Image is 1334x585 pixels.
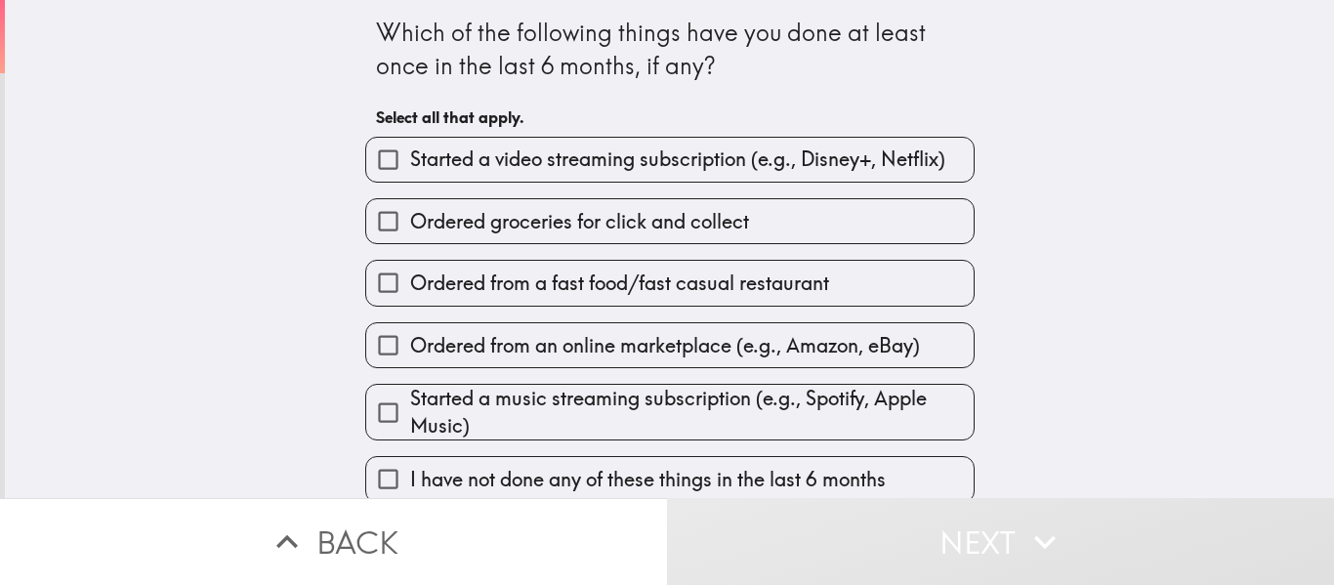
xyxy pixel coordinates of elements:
[410,208,749,235] span: Ordered groceries for click and collect
[410,146,945,173] span: Started a video streaming subscription (e.g., Disney+, Netflix)
[376,17,964,82] div: Which of the following things have you done at least once in the last 6 months, if any?
[410,270,829,297] span: Ordered from a fast food/fast casual restaurant
[376,106,964,128] h6: Select all that apply.
[667,498,1334,585] button: Next
[410,466,886,493] span: I have not done any of these things in the last 6 months
[410,332,920,359] span: Ordered from an online marketplace (e.g., Amazon, eBay)
[410,385,974,439] span: Started a music streaming subscription (e.g., Spotify, Apple Music)
[366,323,974,367] button: Ordered from an online marketplace (e.g., Amazon, eBay)
[366,457,974,501] button: I have not done any of these things in the last 6 months
[366,385,974,439] button: Started a music streaming subscription (e.g., Spotify, Apple Music)
[366,138,974,182] button: Started a video streaming subscription (e.g., Disney+, Netflix)
[366,261,974,305] button: Ordered from a fast food/fast casual restaurant
[366,199,974,243] button: Ordered groceries for click and collect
